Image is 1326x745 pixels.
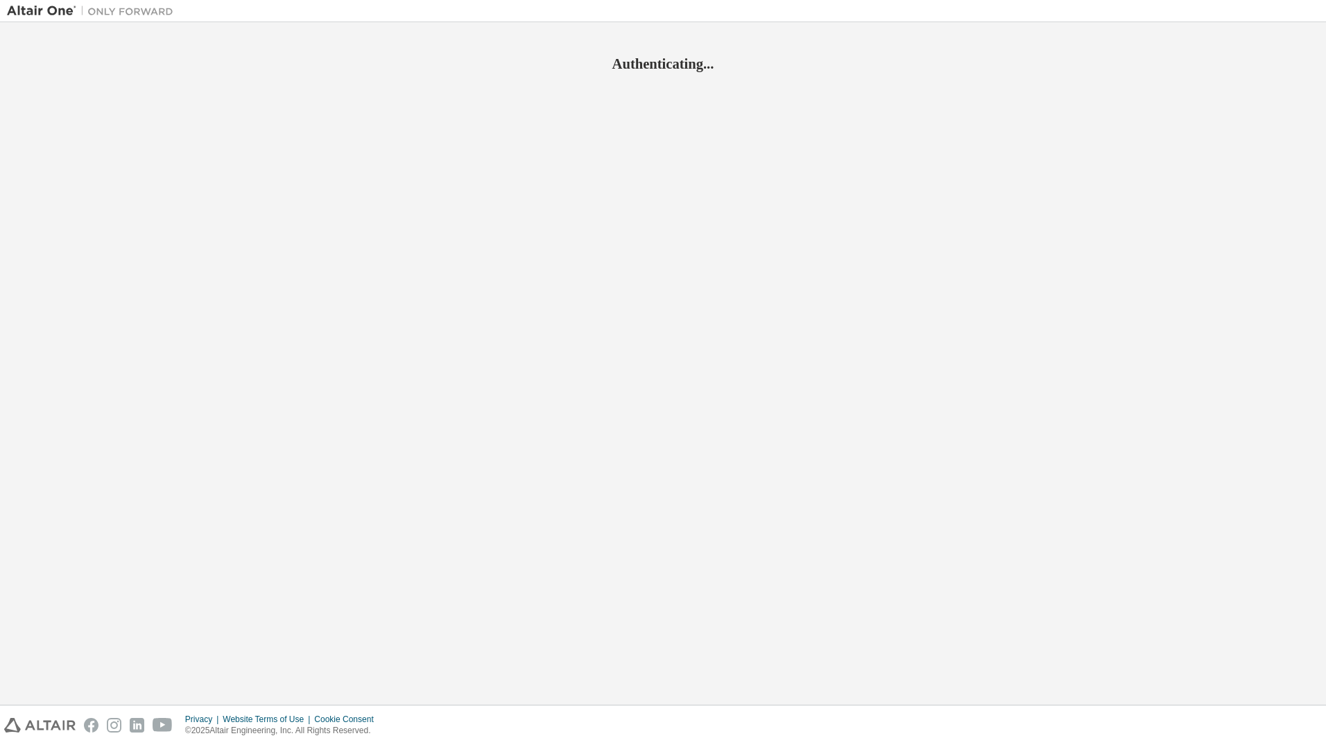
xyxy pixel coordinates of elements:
img: instagram.svg [107,718,121,733]
div: Website Terms of Use [223,714,314,725]
img: Altair One [7,4,180,18]
img: linkedin.svg [130,718,144,733]
img: facebook.svg [84,718,98,733]
div: Cookie Consent [314,714,381,725]
div: Privacy [185,714,223,725]
img: youtube.svg [153,718,173,733]
img: altair_logo.svg [4,718,76,733]
p: © 2025 Altair Engineering, Inc. All Rights Reserved. [185,725,382,737]
h2: Authenticating... [7,55,1319,73]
